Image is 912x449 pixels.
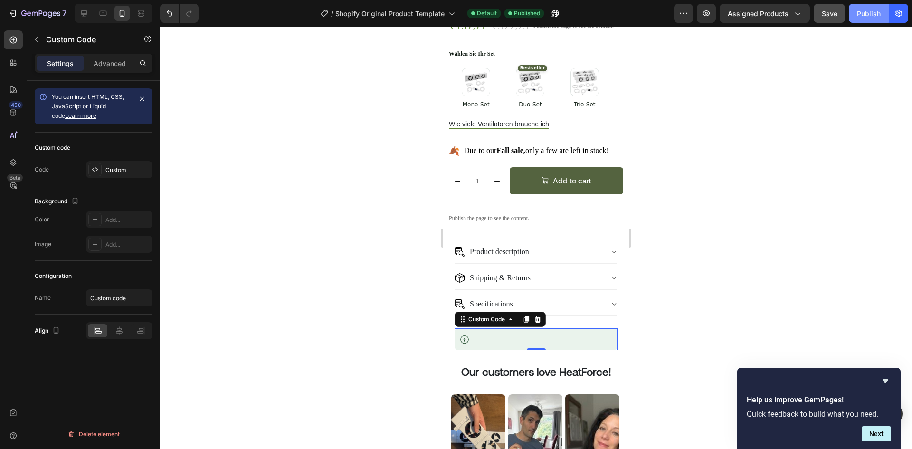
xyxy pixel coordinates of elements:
button: Save [814,4,845,23]
div: Undo/Redo [160,4,199,23]
div: Color [35,215,49,224]
a: Learn more [65,112,96,119]
button: 7 [4,4,71,23]
div: Image [35,240,51,248]
button: Delete element [35,427,152,442]
span: Assigned Products [728,9,788,19]
div: Name [35,294,51,302]
p: Settings [47,58,74,68]
div: 450 [9,101,23,109]
h2: Help us improve GemPages! [747,394,891,406]
div: Background [35,195,81,208]
button: Hide survey [880,375,891,387]
p: Custom Code [46,34,127,45]
div: Beta [7,174,23,182]
div: Add... [105,216,150,224]
div: Custom [105,166,150,174]
div: Align [35,325,62,337]
div: Help us improve GemPages! [747,375,891,441]
span: Default [477,9,497,18]
div: Publish [857,9,881,19]
p: 7 [62,8,66,19]
div: Add... [105,240,150,249]
div: Configuration [35,272,72,280]
button: Publish [849,4,889,23]
span: You can insert HTML, CSS, JavaScript or Liquid code [52,93,124,119]
iframe: Design area [443,27,629,449]
span: Published [514,9,540,18]
span: Save [822,10,837,18]
div: Delete element [67,429,120,440]
p: Advanced [94,58,126,68]
p: Quick feedback to build what you need. [747,410,891,419]
span: Shopify Original Product Template [335,9,445,19]
button: Assigned Products [720,4,810,23]
div: Code [35,165,49,174]
button: Next question [862,426,891,441]
span: / [331,9,333,19]
div: Custom code [35,143,70,152]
